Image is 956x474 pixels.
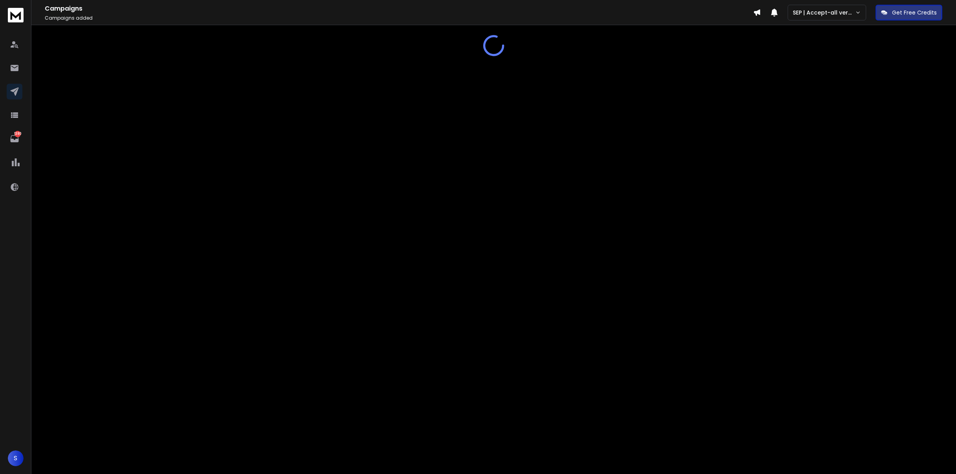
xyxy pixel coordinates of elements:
a: 1380 [7,131,22,147]
p: Get Free Credits [892,9,937,17]
p: Campaigns added [45,15,753,21]
p: SEP | Accept-all verifications [793,9,855,17]
button: S [8,450,24,466]
img: logo [8,8,24,22]
h1: Campaigns [45,4,753,13]
button: Get Free Credits [876,5,942,20]
p: 1380 [15,131,21,137]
